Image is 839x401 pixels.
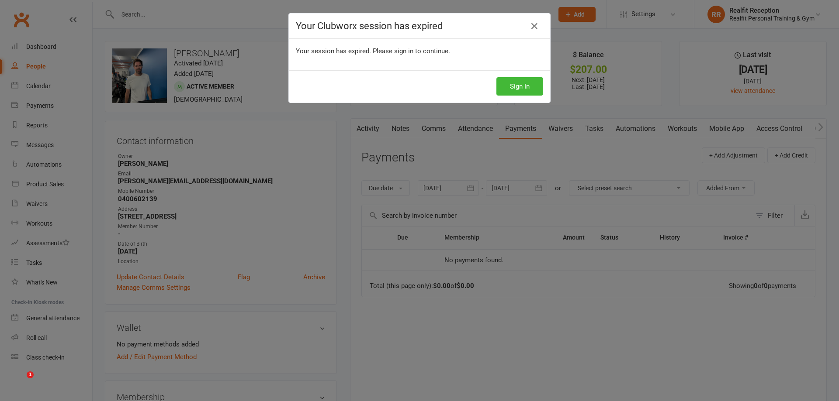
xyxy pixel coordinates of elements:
h4: Your Clubworx session has expired [296,21,543,31]
iframe: Intercom live chat [9,371,30,392]
span: 1 [27,371,34,378]
button: Sign In [496,77,543,96]
a: Close [527,19,541,33]
span: Your session has expired. Please sign in to continue. [296,47,450,55]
